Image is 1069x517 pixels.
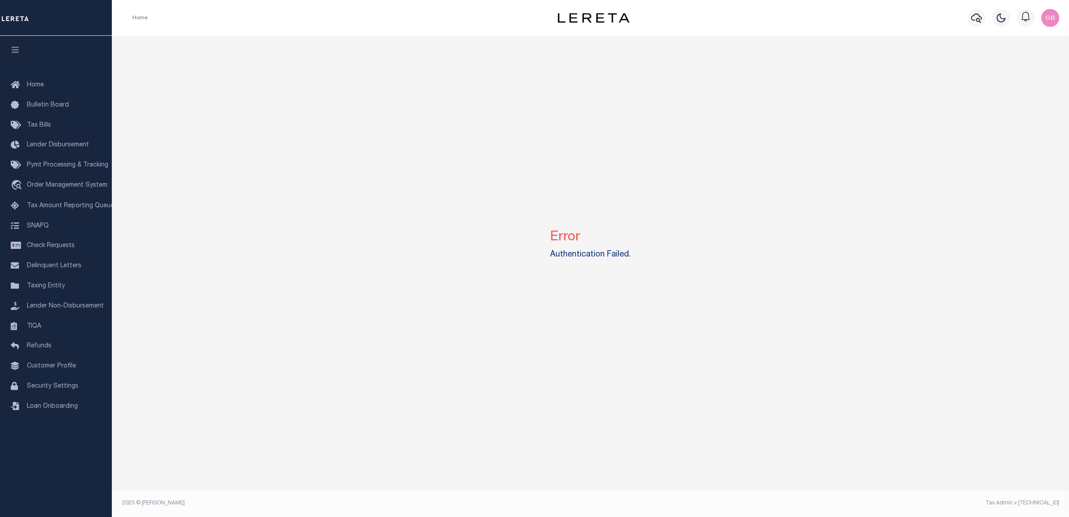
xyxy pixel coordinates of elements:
span: SNAPQ [27,222,49,229]
span: Bulletin Board [27,102,69,108]
h2: Error [550,222,631,245]
span: Pymt Processing & Tracking [27,162,108,168]
span: Lender Non-Disbursement [27,303,104,309]
img: logo-dark.svg [558,13,629,23]
div: Tax Admin v.[TECHNICAL_ID] [597,499,1059,507]
span: Order Management System [27,182,107,188]
span: Customer Profile [27,363,76,369]
li: Home [132,14,148,22]
span: Lender Disbursement [27,142,89,148]
i: travel_explore [11,180,25,192]
span: Refunds [27,343,51,349]
span: Delinquent Letters [27,263,81,269]
span: Taxing Entity [27,283,65,289]
span: Tax Bills [27,122,51,128]
span: Tax Amount Reporting Queue [27,203,114,209]
label: Authentication Failed. [550,249,631,261]
span: Home [27,82,44,88]
span: Check Requests [27,243,75,249]
img: svg+xml;base64,PHN2ZyB4bWxucz0iaHR0cDovL3d3dy53My5vcmcvMjAwMC9zdmciIHBvaW50ZXItZXZlbnRzPSJub25lIi... [1041,9,1059,27]
span: TIQA [27,323,41,329]
div: 2025 © [PERSON_NAME]. [115,499,591,507]
span: Loan Onboarding [27,403,78,410]
span: Security Settings [27,383,78,389]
